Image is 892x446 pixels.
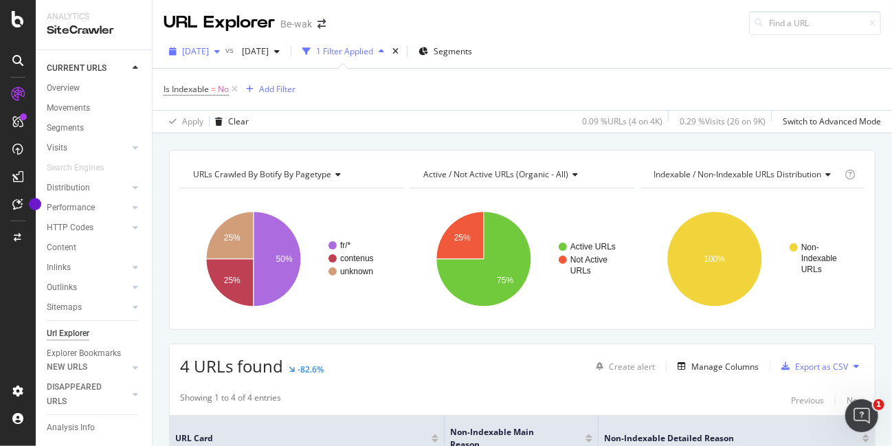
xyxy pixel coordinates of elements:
a: Overview [47,81,142,96]
div: Overview [47,81,80,96]
div: URL Explorer [164,11,275,34]
span: Indexable / Non-Indexable URLs distribution [654,168,822,180]
text: 50% [276,254,293,264]
span: URLs Crawled By Botify By pagetype [193,168,331,180]
text: Active URLs [570,242,616,252]
span: 1 [873,399,884,410]
span: vs [225,44,236,56]
div: Manage Columns [691,361,759,372]
span: = [211,83,216,95]
div: Inlinks [47,260,71,275]
text: URLs [801,265,822,274]
div: Visits [47,141,67,155]
a: NEW URLS [47,360,129,375]
text: 75% [498,276,514,285]
div: SiteCrawler [47,23,141,38]
h4: Indexable / Non-Indexable URLs Distribution [651,164,843,186]
text: 100% [704,254,725,264]
a: Visits [47,141,129,155]
div: Create alert [609,361,655,372]
span: Segments [434,45,472,57]
div: HTTP Codes [47,221,93,235]
div: Tooltip anchor [29,198,41,210]
a: HTTP Codes [47,221,129,235]
span: 2025 Sep. 23rd [182,45,209,57]
svg: A chart. [410,199,634,319]
text: URLs [570,266,591,276]
svg: A chart. [180,199,404,319]
a: Explorer Bookmarks [47,346,142,361]
div: CURRENT URLS [47,61,107,76]
a: Search Engines [47,161,118,175]
a: CURRENT URLS [47,61,129,76]
div: Analysis Info [47,421,95,435]
button: Apply [164,111,203,133]
div: Apply [182,115,203,127]
a: Url Explorer [47,326,142,341]
div: Be-wak [280,17,312,31]
text: unknown [340,267,373,276]
a: Performance [47,201,129,215]
text: 25% [224,276,241,285]
button: [DATE] [164,41,225,63]
text: Not Active [570,255,607,265]
div: 0.09 % URLs ( 4 on 4K ) [582,115,662,127]
span: Active / Not Active URLs (organic - all) [423,168,568,180]
button: Manage Columns [672,358,759,375]
span: 4 URLs found [180,355,283,377]
span: Non-Indexable Detailed Reason [604,432,842,445]
a: Outlinks [47,280,129,295]
button: Switch to Advanced Mode [777,111,881,133]
text: contenus [340,254,374,263]
button: Export as CSV [776,355,848,377]
div: -82.6% [298,364,324,375]
div: Next [847,394,865,406]
div: DISAPPEARED URLS [47,380,116,409]
a: Inlinks [47,260,129,275]
div: Analytics [47,11,141,23]
a: DISAPPEARED URLS [47,380,129,409]
button: 1 Filter Applied [297,41,390,63]
button: Clear [210,111,249,133]
text: 25% [454,233,471,243]
button: Segments [413,41,478,63]
button: [DATE] [236,41,285,63]
div: Previous [791,394,824,406]
div: Distribution [47,181,90,195]
div: Add Filter [259,83,296,95]
h4: URLs Crawled By Botify By pagetype [190,164,391,186]
div: Content [47,241,76,255]
a: Content [47,241,142,255]
a: Movements [47,101,142,115]
input: Find a URL [749,11,881,35]
div: Sitemaps [47,300,82,315]
h4: Active / Not Active URLs [421,164,621,186]
div: Segments [47,121,84,135]
div: Url Explorer [47,326,89,341]
span: 2025 Aug. 12th [236,45,269,57]
div: Outlinks [47,280,77,295]
button: Previous [791,392,824,408]
button: Add Filter [241,81,296,98]
a: Segments [47,121,142,135]
div: times [390,45,401,58]
div: Switch to Advanced Mode [783,115,881,127]
div: Performance [47,201,95,215]
div: 1 Filter Applied [316,45,373,57]
div: Search Engines [47,161,104,175]
div: 0.29 % Visits ( 26 on 9K ) [680,115,766,127]
svg: A chart. [641,199,865,319]
div: Explorer Bookmarks [47,346,121,361]
div: Clear [228,115,249,127]
div: Export as CSV [795,361,848,372]
div: Showing 1 to 4 of 4 entries [180,392,281,408]
span: No [218,80,229,99]
text: Indexable [801,254,837,263]
a: Distribution [47,181,129,195]
text: 25% [224,233,241,243]
div: NEW URLS [47,360,87,375]
button: Next [847,392,865,408]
